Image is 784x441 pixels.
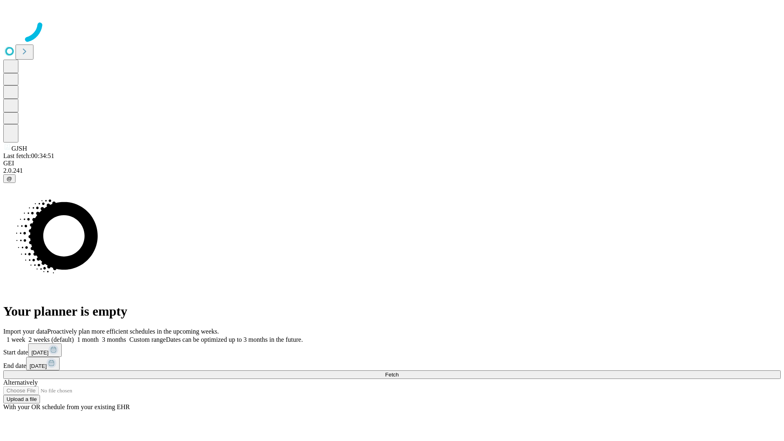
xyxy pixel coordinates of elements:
[31,350,49,356] span: [DATE]
[3,343,781,357] div: Start date
[3,403,130,410] span: With your OR schedule from your existing EHR
[3,379,38,386] span: Alternatively
[3,167,781,174] div: 2.0.241
[3,370,781,379] button: Fetch
[7,176,12,182] span: @
[28,343,62,357] button: [DATE]
[11,145,27,152] span: GJSH
[26,357,60,370] button: [DATE]
[29,363,47,369] span: [DATE]
[3,304,781,319] h1: Your planner is empty
[47,328,219,335] span: Proactively plan more efficient schedules in the upcoming weeks.
[166,336,303,343] span: Dates can be optimized up to 3 months in the future.
[3,174,16,183] button: @
[3,160,781,167] div: GEI
[102,336,126,343] span: 3 months
[7,336,25,343] span: 1 week
[385,372,399,378] span: Fetch
[3,395,40,403] button: Upload a file
[129,336,166,343] span: Custom range
[3,357,781,370] div: End date
[3,152,54,159] span: Last fetch: 00:34:51
[29,336,74,343] span: 2 weeks (default)
[77,336,99,343] span: 1 month
[3,328,47,335] span: Import your data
